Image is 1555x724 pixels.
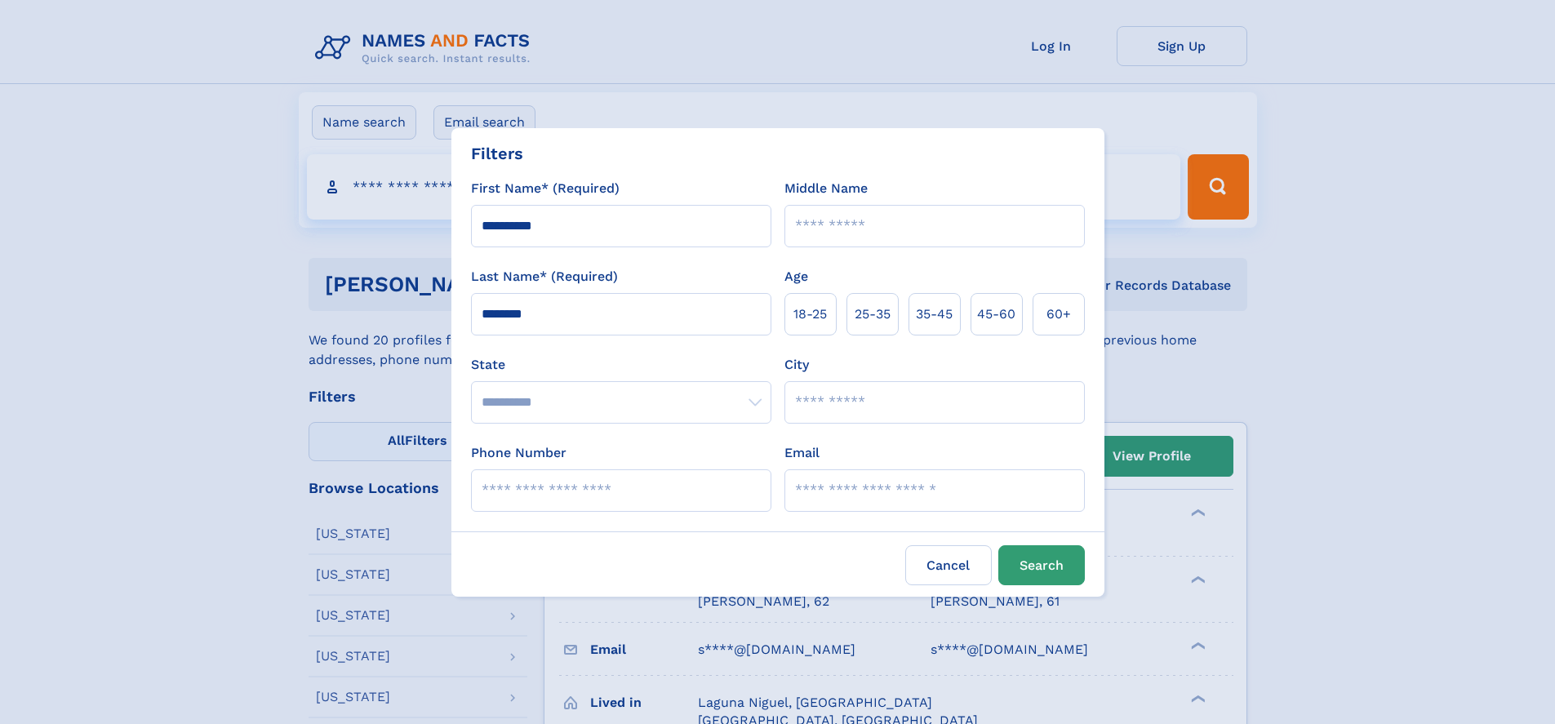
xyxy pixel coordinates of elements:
[1046,304,1071,324] span: 60+
[471,443,566,463] label: Phone Number
[471,355,771,375] label: State
[998,545,1085,585] button: Search
[784,443,820,463] label: Email
[784,355,809,375] label: City
[793,304,827,324] span: 18‑25
[916,304,953,324] span: 35‑45
[471,267,618,286] label: Last Name* (Required)
[905,545,992,585] label: Cancel
[471,179,620,198] label: First Name* (Required)
[977,304,1015,324] span: 45‑60
[855,304,891,324] span: 25‑35
[784,179,868,198] label: Middle Name
[784,267,808,286] label: Age
[471,141,523,166] div: Filters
